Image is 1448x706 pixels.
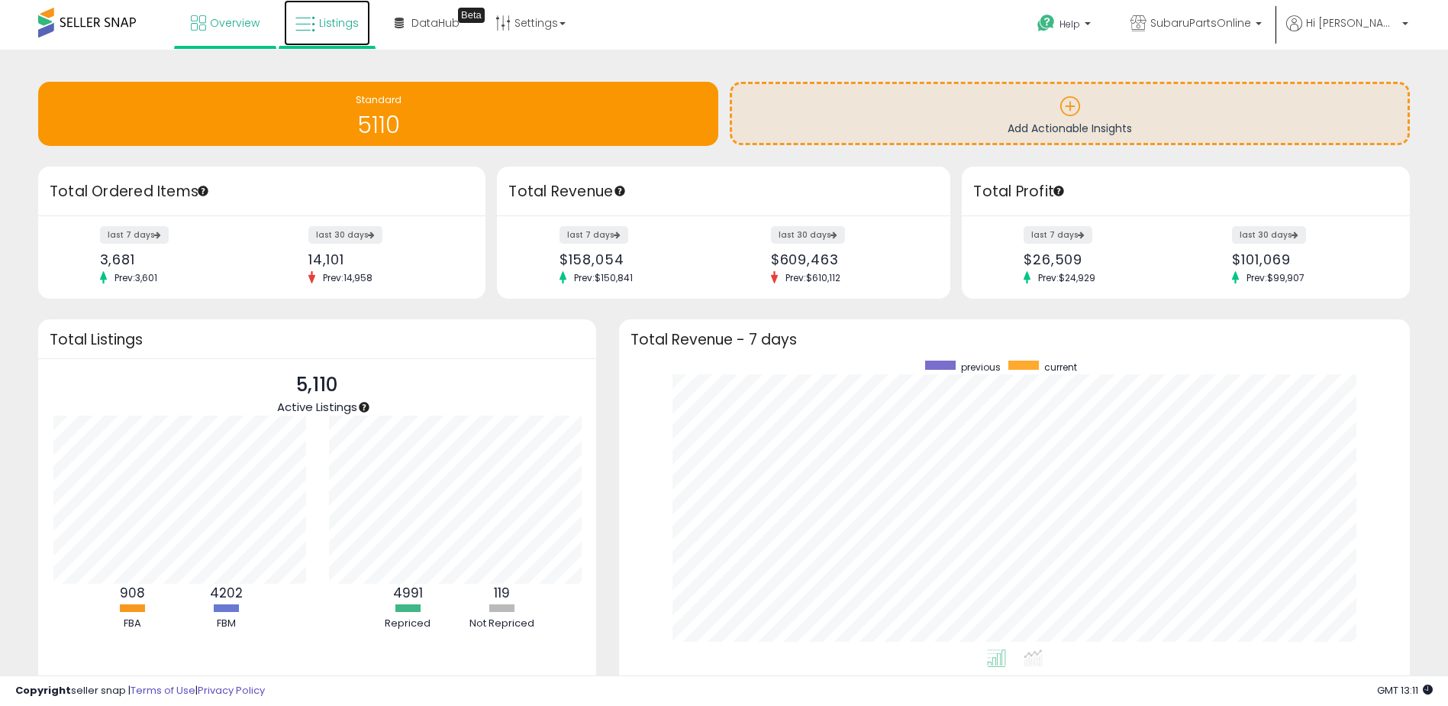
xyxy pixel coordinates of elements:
[181,617,273,631] div: FBM
[210,15,260,31] span: Overview
[1239,271,1312,284] span: Prev: $99,907
[1306,15,1398,31] span: Hi [PERSON_NAME]
[1037,14,1056,33] i: Get Help
[120,584,145,602] b: 908
[315,271,380,284] span: Prev: 14,958
[1232,226,1306,244] label: last 30 days
[196,184,210,198] div: Tooltip anchor
[87,617,179,631] div: FBA
[356,93,402,106] span: Standard
[362,617,453,631] div: Repriced
[308,251,460,267] div: 14,101
[1286,15,1408,50] a: Hi [PERSON_NAME]
[1024,226,1092,244] label: last 7 days
[319,15,359,31] span: Listings
[15,683,71,698] strong: Copyright
[613,184,627,198] div: Tooltip anchor
[38,82,718,146] a: Standard 5110
[560,251,713,267] div: $158,054
[198,683,265,698] a: Privacy Policy
[973,181,1398,202] h3: Total Profit
[50,334,585,345] h3: Total Listings
[630,334,1398,345] h3: Total Revenue - 7 days
[456,617,547,631] div: Not Repriced
[1150,15,1251,31] span: SubaruPartsOnline
[1059,18,1080,31] span: Help
[411,15,460,31] span: DataHub
[494,584,510,602] b: 119
[107,271,165,284] span: Prev: 3,601
[458,8,485,23] div: Tooltip anchor
[100,251,251,267] div: 3,681
[1024,251,1175,267] div: $26,509
[210,584,243,602] b: 4202
[1030,271,1103,284] span: Prev: $24,929
[508,181,939,202] h3: Total Revenue
[50,181,474,202] h3: Total Ordered Items
[277,399,357,415] span: Active Listings
[100,226,169,244] label: last 7 days
[566,271,640,284] span: Prev: $150,841
[357,400,371,414] div: Tooltip anchor
[1008,121,1132,136] span: Add Actionable Insights
[1377,683,1433,698] span: 2025-10-8 13:11 GMT
[308,226,382,244] label: last 30 days
[778,271,848,284] span: Prev: $610,112
[771,226,845,244] label: last 30 days
[1025,2,1106,50] a: Help
[560,226,628,244] label: last 7 days
[961,361,1001,374] span: previous
[732,84,1408,143] a: Add Actionable Insights
[277,371,357,400] p: 5,110
[1232,251,1383,267] div: $101,069
[1044,361,1077,374] span: current
[131,683,195,698] a: Terms of Use
[771,251,924,267] div: $609,463
[15,684,265,698] div: seller snap | |
[46,112,711,138] h1: 5110
[393,584,423,602] b: 4991
[1052,184,1066,198] div: Tooltip anchor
